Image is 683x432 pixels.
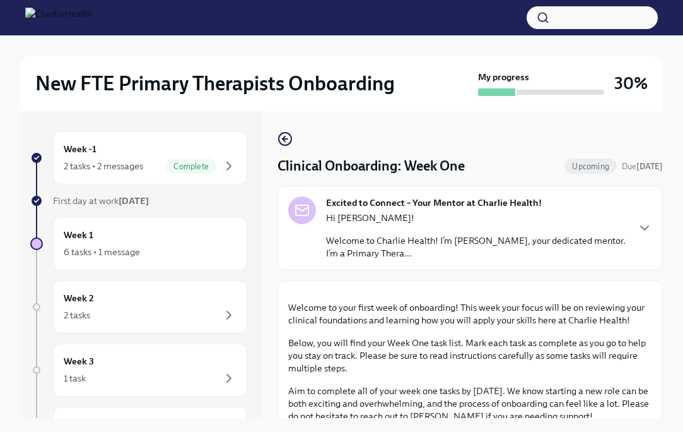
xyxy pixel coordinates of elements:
strong: My progress [478,71,529,83]
div: 6 tasks • 1 message [64,246,140,258]
p: Aim to complete all of your week one tasks by [DATE]. We know starting a new role can be both exc... [288,385,652,423]
a: Week 16 tasks • 1 message [30,217,247,270]
h3: 30% [614,72,648,95]
p: Welcome to Charlie Health! I’m [PERSON_NAME], your dedicated mentor. I’m a Primary Thera... [326,234,627,260]
span: Complete [166,162,216,171]
span: Due [622,162,663,171]
h6: Week 2 [64,291,94,305]
h6: Week 1 [64,228,93,242]
a: Week -12 tasks • 2 messagesComplete [30,131,247,184]
strong: Excited to Connect – Your Mentor at Charlie Health! [326,196,542,209]
strong: [DATE] [636,162,663,171]
strong: [DATE] [119,195,149,207]
a: Week 22 tasks [30,280,247,333]
h6: Week -1 [64,142,96,156]
h6: Week 4 [64,417,95,431]
img: CharlieHealth [25,8,92,28]
h4: Clinical Onboarding: Week One [277,157,465,176]
div: 2 tasks [64,309,90,321]
a: First day at work[DATE] [30,195,247,207]
p: Hi [PERSON_NAME]! [326,212,627,224]
p: Welcome to your first week of onboarding! This week your focus will be on reviewing your clinical... [288,301,652,327]
h6: Week 3 [64,354,94,368]
div: 2 tasks • 2 messages [64,160,143,172]
h2: New FTE Primary Therapists Onboarding [35,71,395,96]
span: First day at work [53,195,149,207]
a: Week 31 task [30,344,247,397]
span: Upcoming [564,162,617,171]
span: August 24th, 2025 07:00 [622,160,663,172]
p: Below, you will find your Week One task list. Mark each task as complete as you go to help you st... [288,337,652,375]
div: 1 task [64,372,86,385]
